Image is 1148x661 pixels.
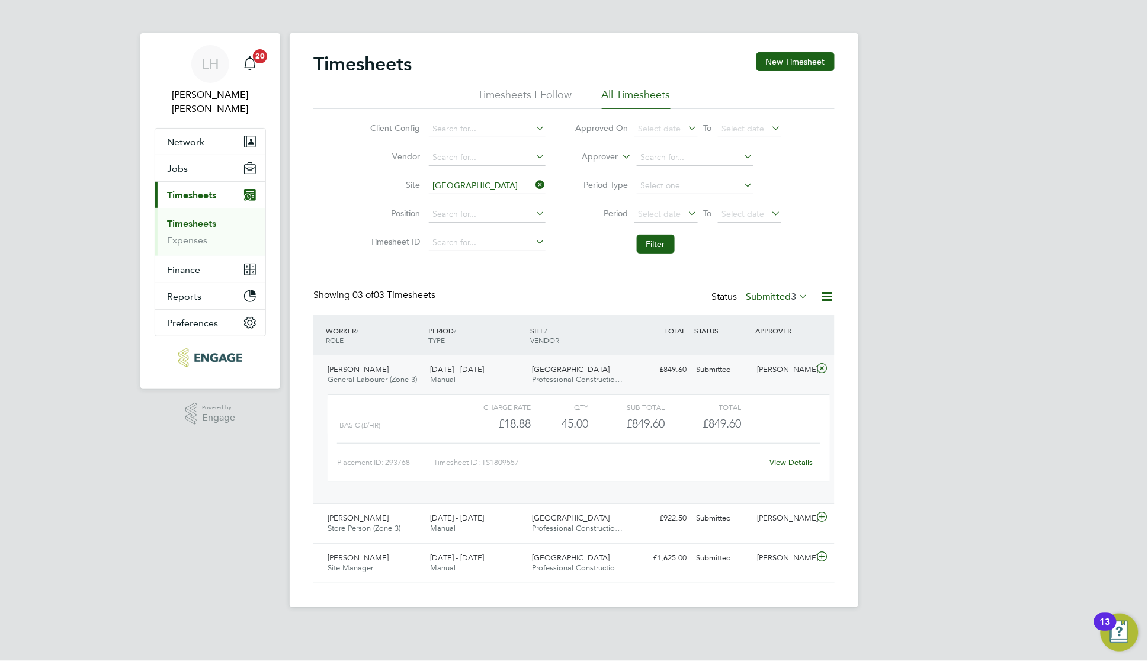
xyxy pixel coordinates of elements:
span: TYPE [428,335,445,345]
span: Site Manager [328,563,373,573]
input: Search for... [429,235,546,251]
div: £1,625.00 [630,548,691,568]
div: Submitted [691,548,753,568]
a: View Details [770,457,813,467]
span: / [454,326,456,335]
span: / [356,326,358,335]
div: APPROVER [753,320,814,341]
span: Select date [639,208,681,219]
input: Search for... [429,206,546,223]
span: To [700,120,716,136]
span: Select date [722,208,765,219]
button: Preferences [155,310,265,336]
li: All Timesheets [602,88,671,109]
button: Timesheets [155,182,265,208]
span: 03 Timesheets [352,289,435,301]
span: Reports [167,291,201,302]
input: Search for... [429,178,546,194]
span: Preferences [167,317,218,329]
button: Reports [155,283,265,309]
span: Professional Constructio… [533,523,623,533]
span: Network [167,136,204,147]
button: Filter [637,235,675,254]
span: 3 [791,291,797,303]
div: [PERSON_NAME] [753,548,814,568]
span: Engage [202,413,235,423]
span: Select date [722,123,765,134]
a: Go to home page [155,348,266,367]
div: Timesheet ID: TS1809557 [434,453,762,472]
div: PERIOD [425,320,528,351]
div: [PERSON_NAME] [753,360,814,380]
span: [GEOGRAPHIC_DATA] [533,364,610,374]
span: [DATE] - [DATE] [430,364,485,374]
span: [PERSON_NAME] [328,553,389,563]
a: Expenses [167,235,207,246]
label: Approved On [575,123,628,133]
input: Search for... [429,121,546,137]
div: WORKER [323,320,425,351]
span: TOTAL [664,326,685,335]
label: Timesheet ID [367,236,421,247]
span: 20 [253,49,267,63]
div: Placement ID: 293768 [337,453,434,472]
div: Submitted [691,360,753,380]
div: Sub Total [588,400,665,414]
span: [GEOGRAPHIC_DATA] [533,513,610,523]
span: 03 of [352,289,374,301]
div: £18.88 [454,414,531,434]
div: Timesheets [155,208,265,256]
span: To [700,206,716,221]
span: [PERSON_NAME] [328,364,389,374]
label: Approver [565,151,618,163]
span: Basic (£/HR) [339,421,380,429]
span: VENDOR [531,335,560,345]
a: Powered byEngage [185,403,236,425]
div: 13 [1100,622,1111,637]
div: £849.60 [630,360,691,380]
li: Timesheets I Follow [478,88,572,109]
span: Manual [430,374,456,384]
div: Showing [313,289,438,301]
div: [PERSON_NAME] [753,509,814,528]
label: Period Type [575,179,628,190]
span: Finance [167,264,200,275]
a: Timesheets [167,218,216,229]
span: Lee Hall [155,88,266,116]
label: Site [367,179,421,190]
label: Vendor [367,151,421,162]
span: £849.60 [703,416,742,431]
span: Manual [430,523,456,533]
input: Select one [637,178,753,194]
span: Professional Constructio… [533,374,623,384]
div: £849.60 [588,414,665,434]
span: / [545,326,547,335]
span: [GEOGRAPHIC_DATA] [533,553,610,563]
span: General Labourer (Zone 3) [328,374,417,384]
span: [PERSON_NAME] [328,513,389,523]
h2: Timesheets [313,52,412,76]
button: Open Resource Center, 13 new notifications [1101,614,1139,652]
span: Timesheets [167,190,216,201]
span: Manual [430,563,456,573]
div: QTY [531,400,588,414]
input: Search for... [429,149,546,166]
label: Client Config [367,123,421,133]
span: Professional Constructio… [533,563,623,573]
button: Jobs [155,155,265,181]
label: Period [575,208,628,219]
a: LH[PERSON_NAME] [PERSON_NAME] [155,45,266,116]
input: Search for... [637,149,753,166]
a: 20 [238,45,262,83]
div: Charge rate [454,400,531,414]
nav: Main navigation [140,33,280,389]
label: Position [367,208,421,219]
span: Select date [639,123,681,134]
span: Powered by [202,403,235,413]
div: Status [711,289,811,306]
span: Jobs [167,163,188,174]
div: 45.00 [531,414,588,434]
button: Network [155,129,265,155]
button: Finance [155,256,265,283]
label: Submitted [746,291,809,303]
